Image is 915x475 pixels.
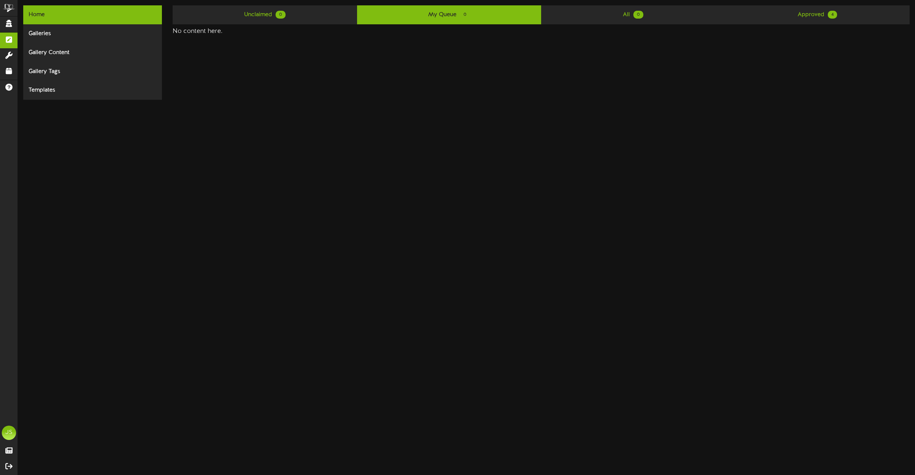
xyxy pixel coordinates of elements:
[2,426,16,440] div: JS
[276,11,286,19] span: 0
[23,43,162,62] div: Gallery Content
[23,62,162,81] div: Gallery Tags
[23,5,162,24] div: Home
[460,11,470,19] span: 0
[173,28,910,35] h4: No content here.
[726,5,910,24] a: Approved
[357,5,541,24] a: My Queue
[541,5,725,24] a: All
[633,11,643,19] span: 0
[23,24,162,43] div: Galleries
[828,11,837,19] span: 4
[173,5,357,24] a: Unclaimed
[23,81,162,100] div: Templates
